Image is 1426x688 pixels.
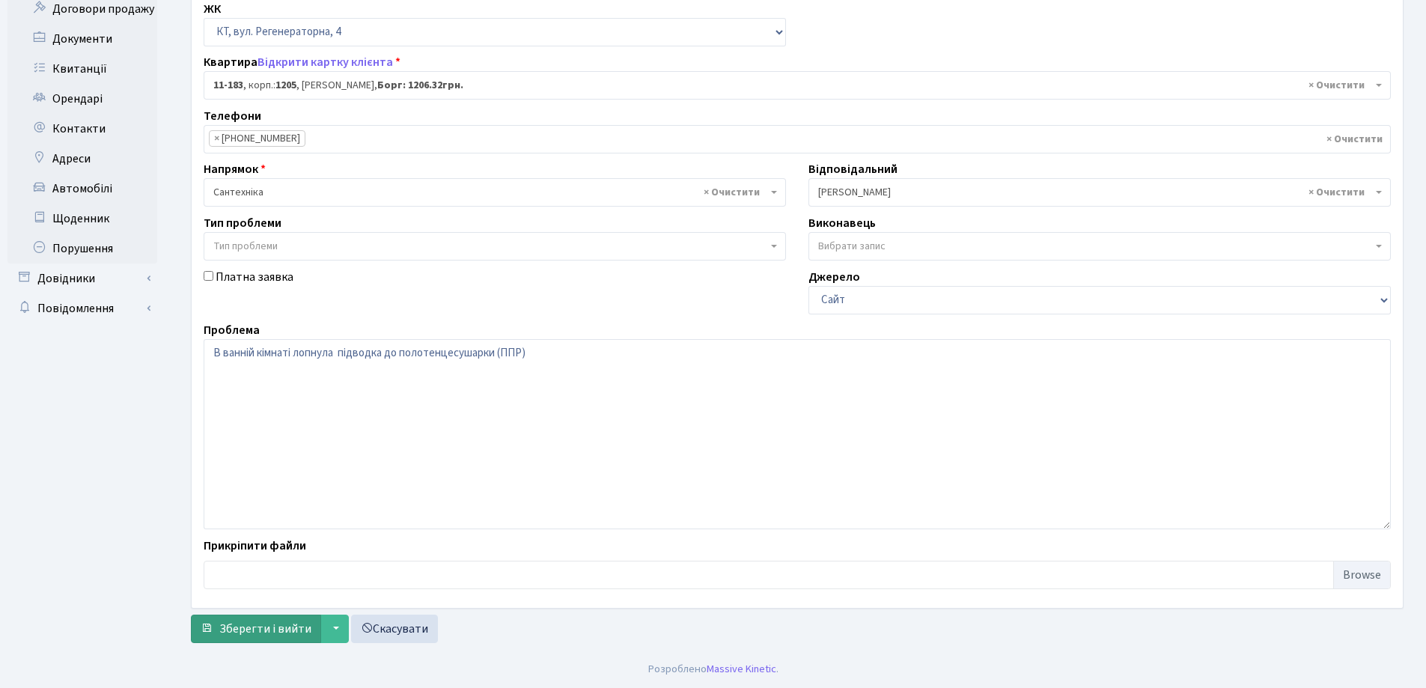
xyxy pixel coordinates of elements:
[213,78,1372,93] span: <b>11-183</b>, корп.: <b>1205</b>, Савченко Надія Василівна, <b>Борг: 1206.32грн.</b>
[7,54,157,84] a: Квитанції
[209,130,305,147] li: (095)760-27-93
[204,107,261,125] label: Телефони
[808,214,876,232] label: Виконавець
[204,160,266,178] label: Напрямок
[7,204,157,234] a: Щоденник
[214,131,219,146] span: ×
[213,78,243,93] b: 11-183
[351,615,438,643] a: Скасувати
[707,661,776,677] a: Massive Kinetic
[213,239,278,254] span: Тип проблеми
[204,339,1391,529] textarea: В ванній кімнаті по стояку прорвало трубу
[808,160,898,178] label: Відповідальний
[704,185,760,200] span: Видалити всі елементи
[204,53,400,71] label: Квартира
[275,78,296,93] b: 1205
[7,84,157,114] a: Орендарі
[7,174,157,204] a: Автомобілі
[258,54,393,70] a: Відкрити картку клієнта
[191,615,321,643] button: Зберегти і вийти
[204,214,281,232] label: Тип проблеми
[808,178,1391,207] span: Тихонов М.М.
[7,114,157,144] a: Контакти
[213,185,767,200] span: Сантехніка
[1326,132,1383,147] span: Видалити всі елементи
[204,537,306,555] label: Прикріпити файли
[377,78,463,93] b: Борг: 1206.32грн.
[818,185,1372,200] span: Тихонов М.М.
[204,321,260,339] label: Проблема
[7,293,157,323] a: Повідомлення
[648,661,778,678] div: Розроблено .
[204,71,1391,100] span: <b>11-183</b>, корп.: <b>1205</b>, Савченко Надія Василівна, <b>Борг: 1206.32грн.</b>
[1308,185,1365,200] span: Видалити всі елементи
[808,268,860,286] label: Джерело
[1308,78,1365,93] span: Видалити всі елементи
[7,24,157,54] a: Документи
[7,144,157,174] a: Адреси
[7,234,157,264] a: Порушення
[219,621,311,637] span: Зберегти і вийти
[204,178,786,207] span: Сантехніка
[7,264,157,293] a: Довідники
[818,239,886,254] span: Вибрати запис
[216,268,293,286] label: Платна заявка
